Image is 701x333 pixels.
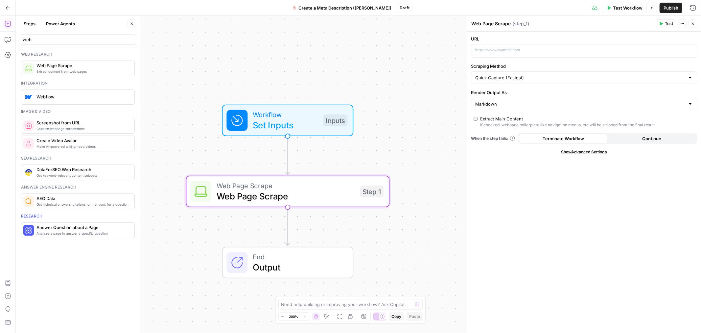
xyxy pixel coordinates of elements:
[471,36,697,42] label: URL
[36,137,129,144] span: Create Video Avatar
[407,312,423,321] button: Paste
[389,312,404,321] button: Copy
[409,314,420,320] span: Paste
[21,80,135,86] div: Integration
[36,202,129,207] span: Get historical answers, citations, or mentions for a question
[36,166,129,173] span: DataForSEO Web Research
[656,19,676,28] button: Test
[471,63,697,69] label: Scraping Method
[21,213,135,219] div: Research
[42,18,79,29] button: Power Agents
[36,62,129,69] span: Web Page Scrape
[36,119,129,126] span: Screenshot from URL
[664,5,678,11] span: Publish
[217,190,355,203] span: Web Page Scrape
[21,109,135,115] div: Image & video
[186,247,389,278] div: EndOutput
[471,89,697,96] label: Render Output As
[217,180,355,191] span: Web Page Scrape
[480,115,523,122] div: Extract Main Content
[400,5,409,11] span: Draft
[323,115,347,126] div: Inputs
[21,155,135,161] div: Seo research
[253,109,318,120] span: Workflow
[391,314,401,320] span: Copy
[186,176,389,207] div: Web Page ScrapeWeb Page ScrapeStep 1
[665,21,673,27] span: Test
[36,173,129,178] span: Get keyword-relevant content snippets
[21,51,135,57] div: Web research
[253,251,342,262] span: End
[607,133,696,144] button: Continue
[543,135,584,142] span: Terminate Workflow
[36,231,129,236] span: Analyze a page to answer a specific question
[480,122,656,128] div: If checked, webpage boilerplate like navigation menus, etc will be stripped from the final result.
[286,136,290,174] g: Edge from start to step_1
[36,195,129,202] span: AEO Data
[471,136,515,141] a: When the step fails:
[36,69,129,74] span: Extract content from web pages
[660,3,682,13] button: Publish
[642,135,661,142] span: Continue
[474,117,478,121] input: Extract Main ContentIf checked, webpage boilerplate like navigation menus, etc will be stripped f...
[613,5,643,11] span: Test Workflow
[36,144,129,149] span: Make AI-powered talking head videos
[23,36,133,43] input: Search steps
[25,140,32,147] img: rmejigl5z5mwnxpjlfq225817r45
[20,18,39,29] button: Steps
[21,184,135,190] div: Answer engine research
[298,5,391,11] span: Create a Meta Description ([PERSON_NAME])
[253,261,342,274] span: Output
[471,20,511,27] textarea: Web Page Scrape
[25,94,32,100] img: webflow-icon.webp
[36,126,129,131] span: Capture webpage screenshots
[186,105,389,136] div: WorkflowSet InputsInputs
[289,3,395,13] button: Create a Meta Description ([PERSON_NAME])
[289,314,298,319] span: 200%
[603,3,646,13] button: Test Workflow
[25,169,32,176] img: 3hnddut9cmlpnoegpdll2wmnov83
[286,207,290,245] g: Edge from step_1 to end
[561,149,607,155] span: Show Advanced Settings
[475,101,685,107] input: Markdown
[475,74,685,81] input: Quick Capture (Fastest)
[360,186,384,197] div: Step 1
[512,20,529,27] span: ( step_1 )
[253,118,318,132] span: Set Inputs
[36,224,129,231] span: Answer Question about a Page
[36,93,129,100] span: Webflow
